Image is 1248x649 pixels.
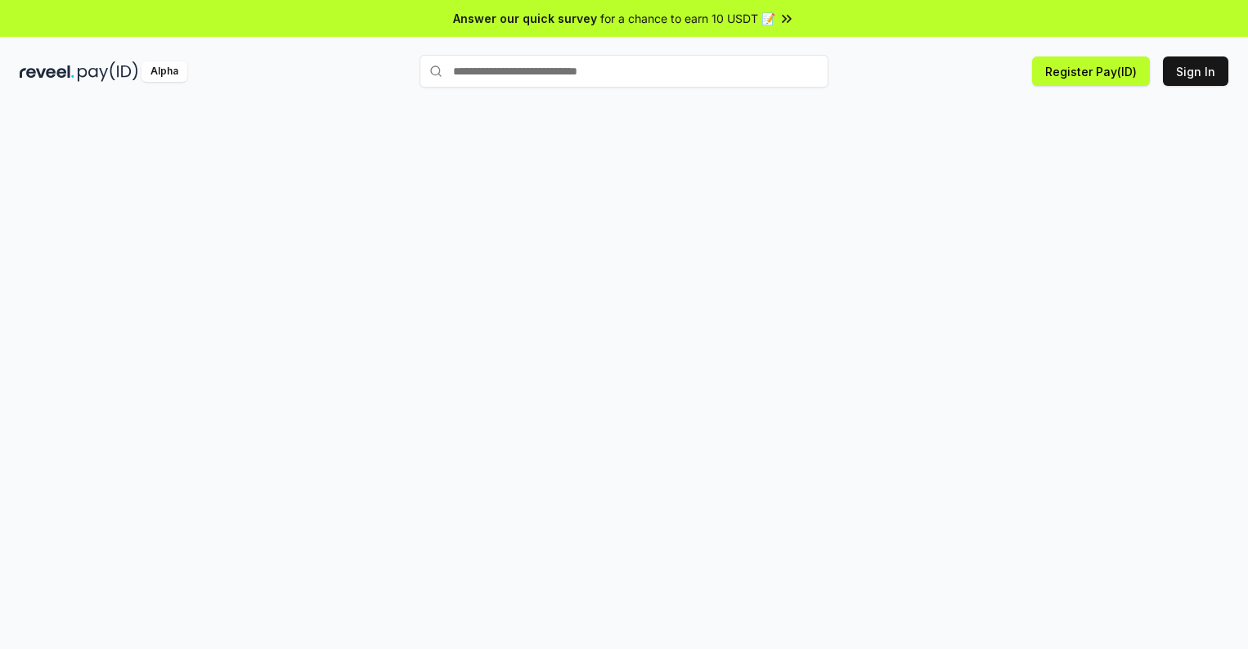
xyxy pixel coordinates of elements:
[1163,56,1228,86] button: Sign In
[1032,56,1150,86] button: Register Pay(ID)
[453,10,597,27] span: Answer our quick survey
[600,10,775,27] span: for a chance to earn 10 USDT 📝
[141,61,187,82] div: Alpha
[20,61,74,82] img: reveel_dark
[78,61,138,82] img: pay_id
